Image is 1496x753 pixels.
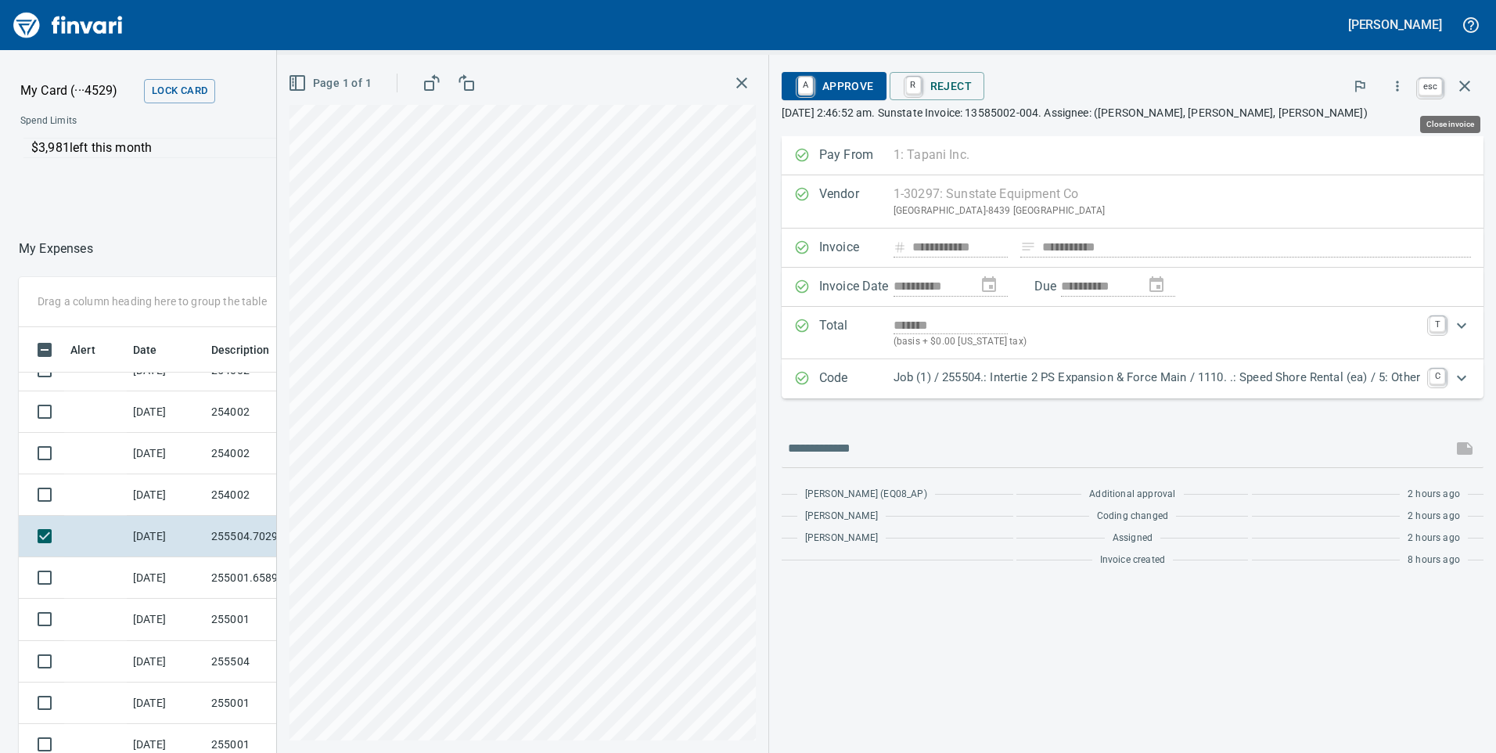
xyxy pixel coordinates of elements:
span: Page 1 of 1 [291,74,372,93]
span: Date [133,340,157,359]
span: Reject [902,73,972,99]
a: T [1429,316,1445,332]
button: More [1380,69,1415,103]
span: 2 hours ago [1408,487,1460,503]
span: 8 hours ago [1408,553,1460,568]
nav: breadcrumb [19,240,93,258]
a: R [906,77,921,94]
img: Finvari [9,6,127,44]
a: A [798,77,813,94]
span: Coding changed [1097,509,1168,524]
p: Code [819,369,894,389]
span: 2 hours ago [1408,531,1460,546]
button: Page 1 of 1 [285,69,378,98]
p: (basis + $0.00 [US_STATE] tax) [894,334,1420,350]
button: [PERSON_NAME] [1344,13,1446,37]
span: Alert [70,340,116,359]
span: [PERSON_NAME] [805,509,878,524]
p: My Expenses [19,240,93,258]
div: Expand [782,359,1483,398]
button: Flag [1343,69,1377,103]
td: 255001 [205,683,346,724]
td: [DATE] [127,433,205,474]
span: Invoice created [1100,553,1166,568]
td: 254002 [205,474,346,516]
p: [DATE] 2:46:52 am. Sunstate Invoice: 13585002-004. Assignee: ([PERSON_NAME], [PERSON_NAME], [PERS... [782,105,1483,121]
p: Online allowed [8,158,532,174]
span: 2 hours ago [1408,509,1460,524]
td: 254002 [205,433,346,474]
td: [DATE] [127,641,205,683]
span: Assigned [1113,531,1153,546]
span: Description [211,340,290,359]
td: [DATE] [127,599,205,640]
span: Lock Card [152,82,207,100]
span: Date [133,340,178,359]
span: [PERSON_NAME] (EQ08_AP) [805,487,927,503]
span: This records your message into the invoice and notifies anyone mentioned [1446,430,1483,467]
span: Approve [794,73,874,99]
p: Drag a column heading here to group the table [38,294,267,309]
p: My Card (···4529) [20,81,138,100]
td: 255001.6589 [205,557,346,599]
td: 255504.7029 [205,516,346,557]
a: C [1429,369,1445,384]
td: [DATE] [127,391,205,433]
button: Lock Card [144,79,215,103]
td: [DATE] [127,557,205,599]
span: Alert [70,340,95,359]
span: Spend Limits [20,113,303,129]
td: [DATE] [127,516,205,557]
td: 255504 [205,641,346,683]
button: AApprove [782,72,886,100]
span: Additional approval [1089,487,1175,503]
div: Expand [782,307,1483,359]
a: esc [1419,78,1442,95]
p: Job (1) / 255504.: Intertie 2 PS Expansion & Force Main / 1110. .: Speed Shore Rental (ea) / 5: O... [894,369,1420,387]
button: RReject [890,72,984,100]
p: $3,981 left this month [31,139,522,157]
td: 255001 [205,599,346,640]
p: Total [819,316,894,350]
span: [PERSON_NAME] [805,531,878,546]
span: Description [211,340,270,359]
td: [DATE] [127,474,205,516]
td: 254002 [205,391,346,433]
h5: [PERSON_NAME] [1348,16,1442,33]
td: [DATE] [127,683,205,724]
